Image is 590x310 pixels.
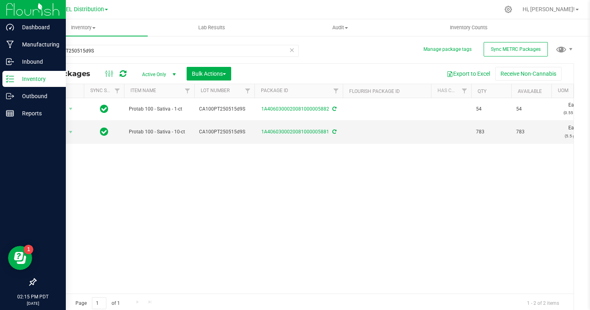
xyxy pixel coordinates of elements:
[558,88,568,93] a: UOM
[349,89,400,94] a: Flourish Package ID
[181,84,194,98] a: Filter
[331,129,336,135] span: Sync from Compliance System
[69,297,126,310] span: Page of 1
[330,84,343,98] a: Filter
[4,293,62,300] p: 02:15 PM PDT
[405,19,533,36] a: Inventory Counts
[476,128,507,136] span: 783
[423,46,472,53] button: Manage package tags
[261,88,288,93] a: Package ID
[6,23,14,31] inline-svg: Dashboard
[439,24,498,31] span: Inventory Counts
[100,126,108,137] span: In Sync
[241,84,254,98] a: Filter
[201,88,230,93] a: Lot Number
[14,57,62,66] p: Inbound
[14,91,62,101] p: Outbound
[14,22,62,32] p: Dashboard
[192,70,226,77] span: Bulk Actions
[521,297,566,309] span: 1 - 2 of 2 items
[261,129,329,135] a: 1A4060300020081000005881
[491,46,541,52] span: Sync METRC Packages
[90,88,121,93] a: Sync Status
[129,105,189,113] span: Protab 100 - Sativa - 1-ct
[476,105,507,113] span: 54
[14,40,62,49] p: Manufacturing
[6,75,14,83] inline-svg: Inventory
[6,109,14,117] inline-svg: Reports
[289,45,295,55] span: Clear
[478,89,486,94] a: Qty
[148,19,276,36] a: Lab Results
[24,245,33,254] iframe: Resource center unread badge
[431,84,471,98] th: Has COA
[331,106,336,112] span: Sync from Compliance System
[199,105,250,113] span: CA100PT250515d9S
[516,128,547,136] span: 783
[523,6,575,12] span: Hi, [PERSON_NAME]!
[92,297,106,310] input: 1
[6,40,14,48] inline-svg: Manufacturing
[4,300,62,306] p: [DATE]
[276,19,405,36] a: Audit
[518,89,542,94] a: Available
[199,128,250,136] span: CA100PT250515d9S
[130,88,156,93] a: Item Name
[6,92,14,100] inline-svg: Outbound
[503,6,513,13] div: Manage settings
[111,84,124,98] a: Filter
[66,127,76,138] span: select
[441,67,495,81] button: Export to Excel
[261,106,329,112] a: 1A4060300020081000005882
[14,74,62,84] p: Inventory
[100,103,108,115] span: In Sync
[516,105,547,113] span: 54
[495,67,562,81] button: Receive Non-Cannabis
[66,103,76,115] span: select
[6,58,14,66] inline-svg: Inbound
[187,24,236,31] span: Lab Results
[56,6,104,13] span: LEVEL Distribution
[458,84,471,98] a: Filter
[277,24,404,31] span: Audit
[42,69,98,78] span: All Packages
[187,67,231,81] button: Bulk Actions
[129,128,189,136] span: Protab 100 - Sativa - 10-ct
[19,24,148,31] span: Inventory
[8,246,32,270] iframe: Resource center
[19,19,148,36] a: Inventory
[14,109,62,118] p: Reports
[35,45,299,57] input: Search Package ID, Item Name, SKU, Lot or Part Number...
[484,42,548,56] button: Sync METRC Packages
